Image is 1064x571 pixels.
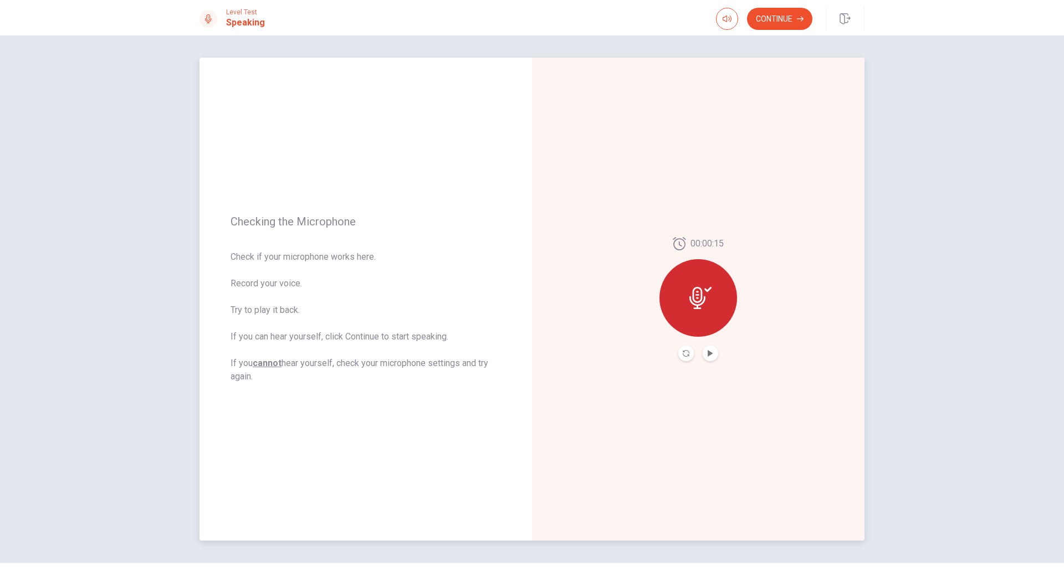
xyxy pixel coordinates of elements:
[703,346,718,361] button: Play Audio
[231,215,501,228] span: Checking the Microphone
[747,8,812,30] button: Continue
[690,237,724,250] span: 00:00:15
[253,358,282,368] u: cannot
[226,16,265,29] h1: Speaking
[678,346,694,361] button: Record Again
[226,8,265,16] span: Level Test
[231,250,501,383] span: Check if your microphone works here. Record your voice. Try to play it back. If you can hear your...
